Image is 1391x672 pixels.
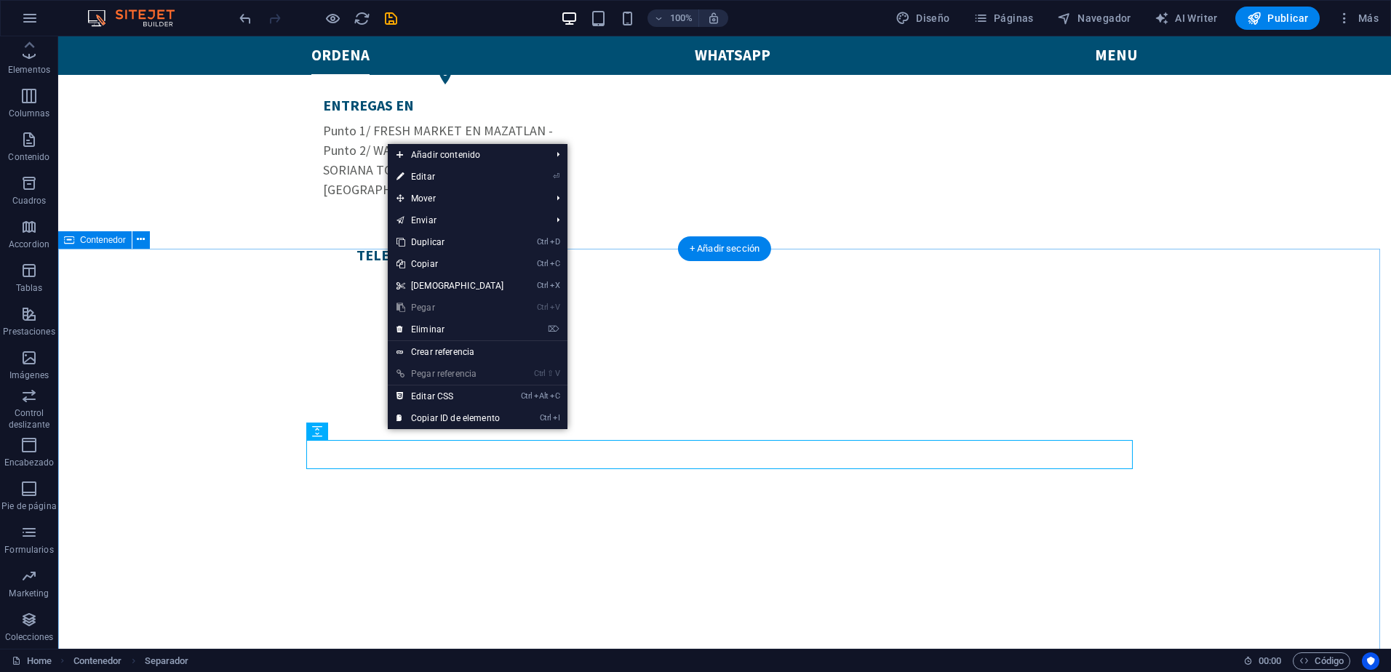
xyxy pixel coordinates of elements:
[707,12,720,25] i: Al redimensionar, ajustar el nivel de zoom automáticamente para ajustarse al dispositivo elegido.
[537,237,549,247] i: Ctrl
[1259,652,1281,670] span: 00 00
[73,652,122,670] span: Haz clic para seleccionar y doble clic para editar
[1269,655,1271,666] span: :
[1331,7,1384,30] button: Más
[1247,11,1309,25] span: Publicar
[324,9,341,27] button: Haz clic para salir del modo de previsualización y seguir editando
[73,652,189,670] nav: breadcrumb
[547,369,554,378] i: ⇧
[890,7,956,30] button: Diseño
[353,9,370,27] button: reload
[16,282,43,294] p: Tablas
[388,166,513,188] a: ⏎Editar
[550,259,560,268] i: C
[537,303,549,312] i: Ctrl
[388,253,513,275] a: CtrlCCopiar
[553,413,560,423] i: I
[382,9,399,27] button: save
[9,588,49,599] p: Marketing
[553,172,559,181] i: ⏎
[383,10,399,27] i: Guardar (Ctrl+S)
[973,11,1034,25] span: Páginas
[8,64,50,76] p: Elementos
[647,9,699,27] button: 100%
[550,303,560,312] i: V
[8,151,49,163] p: Contenido
[1149,7,1224,30] button: AI Writer
[1243,652,1282,670] h6: Tiempo de la sesión
[84,9,193,27] img: Editor Logo
[1051,7,1137,30] button: Navegador
[237,10,254,27] i: Deshacer: Editar cabecera (Ctrl+Z)
[1293,652,1350,670] button: Código
[550,237,560,247] i: D
[351,255,423,271] span: 6699203520
[1337,11,1379,25] span: Más
[388,231,513,253] a: CtrlDDuplicar
[1057,11,1131,25] span: Navegador
[388,385,513,407] a: CtrlAltCEditar CSS
[1,500,56,512] p: Pie de página
[388,407,513,429] a: CtrlICopiar ID de elemento
[1235,7,1320,30] button: Publicar
[388,297,513,319] a: CtrlVPegar
[550,281,560,290] i: X
[9,108,50,119] p: Columnas
[890,7,956,30] div: Diseño (Ctrl+Alt+Y)
[4,544,53,556] p: Formularios
[534,369,546,378] i: Ctrl
[537,259,549,268] i: Ctrl
[388,188,546,209] span: Mover
[354,10,370,27] i: Volver a cargar página
[9,369,49,381] p: Imágenes
[388,144,546,166] span: Añadir contenido
[236,9,254,27] button: undo
[548,324,559,334] i: ⌦
[540,413,551,423] i: Ctrl
[388,209,546,231] a: Enviar
[521,391,533,401] i: Ctrl
[9,239,49,250] p: Accordion
[12,652,52,670] a: Haz clic para cancelar la selección y doble clic para abrir páginas
[968,7,1040,30] button: Páginas
[555,369,559,378] i: V
[896,11,950,25] span: Diseño
[388,275,513,297] a: CtrlX[DEMOGRAPHIC_DATA]
[550,391,560,401] i: C
[1362,652,1379,670] button: Usercentrics
[265,86,495,142] span: Punto 1/ FRESH MARKET EN MAZATLAN - Punto 2/ WALMART MARINA - Punto 3/ SORIANA TOREO
[388,341,567,363] a: Crear referencia
[388,319,513,340] a: ⌦Eliminar
[388,363,513,385] a: Ctrl⇧VPegar referencia
[537,281,549,290] i: Ctrl
[534,391,549,401] i: Alt
[80,236,126,244] span: Contenedor
[678,236,771,261] div: + Añadir sección
[12,195,47,207] p: Cuadros
[145,652,189,670] span: Haz clic para seleccionar y doble clic para editar
[5,631,53,643] p: Colecciones
[1299,652,1344,670] span: Código
[4,457,54,468] p: Encabezado
[669,9,693,27] h6: 100%
[1155,11,1218,25] span: AI Writer
[3,326,55,337] p: Prestaciones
